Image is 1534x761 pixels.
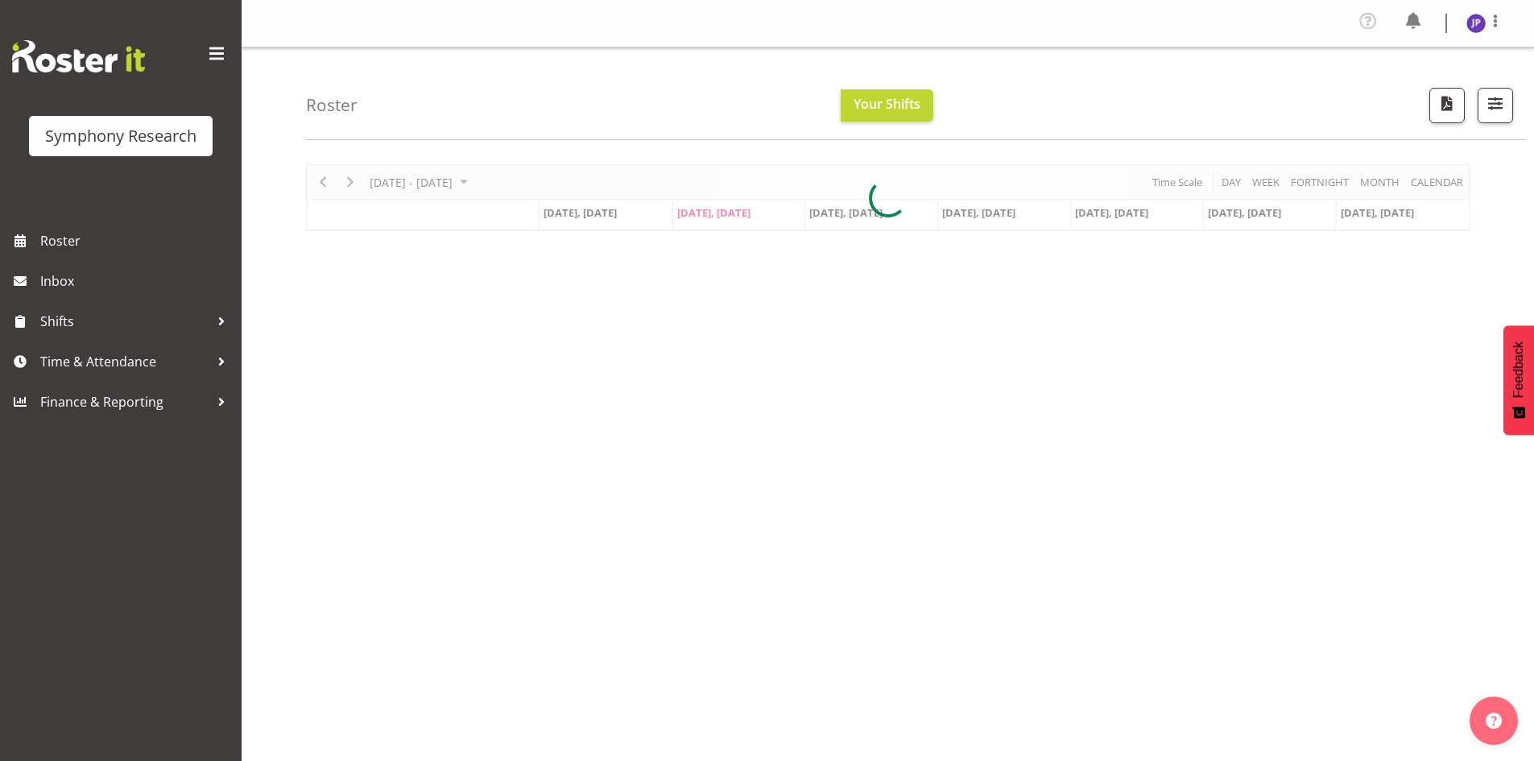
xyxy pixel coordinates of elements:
[1511,341,1526,398] span: Feedback
[854,95,920,113] span: Your Shifts
[841,89,933,122] button: Your Shifts
[12,40,145,72] img: Rosterit website logo
[45,124,196,148] div: Symphony Research
[1503,325,1534,435] button: Feedback - Show survey
[306,96,358,114] h4: Roster
[1429,88,1465,123] button: Download a PDF of the roster according to the set date range.
[1466,14,1486,33] img: judith-partridge11888.jpg
[40,269,234,293] span: Inbox
[40,390,209,414] span: Finance & Reporting
[40,229,234,253] span: Roster
[40,309,209,333] span: Shifts
[40,349,209,374] span: Time & Attendance
[1478,88,1513,123] button: Filter Shifts
[1486,713,1502,729] img: help-xxl-2.png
